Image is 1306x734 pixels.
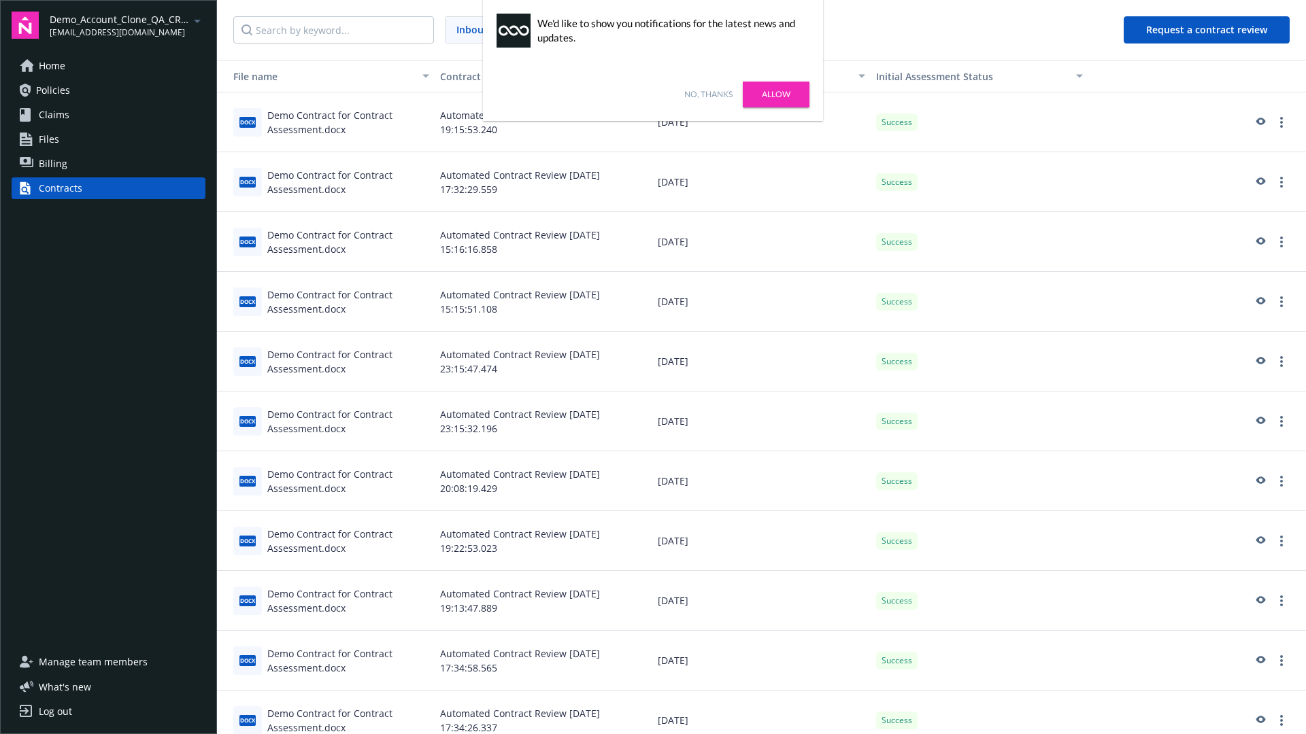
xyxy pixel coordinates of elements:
div: Automated Contract Review [DATE] 19:13:47.889 [435,571,652,631]
span: Initial Assessment Status [876,70,993,83]
span: docx [239,117,256,127]
a: more [1273,234,1290,250]
div: Demo Contract for Contract Assessment.docx [267,527,429,555]
a: preview [1252,533,1268,549]
span: docx [239,237,256,247]
a: more [1273,593,1290,609]
span: docx [239,655,256,665]
span: docx [239,715,256,725]
a: preview [1252,712,1268,729]
span: Inbound [456,22,496,37]
div: Log out [39,701,72,722]
span: Home [39,55,65,77]
a: more [1273,114,1290,130]
div: Toggle SortBy [876,69,1068,84]
a: Files [12,128,205,150]
a: preview [1252,114,1268,130]
span: Success [882,415,912,427]
span: Success [882,296,912,308]
button: Contract title [435,60,652,92]
span: docx [239,177,256,187]
div: Demo Contract for Contract Assessment.docx [267,587,429,615]
a: preview [1252,294,1268,310]
div: Demo Contract for Contract Assessment.docx [267,407,429,436]
a: more [1273,712,1290,729]
button: Demo_Account_Clone_QA_CR_Tests_Demo[EMAIL_ADDRESS][DOMAIN_NAME]arrowDropDown [50,12,205,39]
span: Success [882,595,912,607]
a: more [1273,473,1290,489]
div: We'd like to show you notifications for the latest news and updates. [537,16,803,45]
div: Automated Contract Review [DATE] 19:15:53.240 [435,92,652,152]
div: Contract title [440,69,632,84]
a: arrowDropDown [189,12,205,29]
span: [EMAIL_ADDRESS][DOMAIN_NAME] [50,27,189,39]
div: Automated Contract Review [DATE] 17:34:58.565 [435,631,652,691]
div: Demo Contract for Contract Assessment.docx [267,108,429,137]
div: [DATE] [652,212,870,272]
span: Inbound [446,17,507,43]
span: Success [882,654,912,667]
button: Request a contract review [1124,16,1290,43]
span: Success [882,116,912,128]
div: Automated Contract Review [DATE] 19:22:53.023 [435,511,652,571]
span: Success [882,475,912,487]
img: navigator-logo.svg [12,12,39,39]
a: more [1273,533,1290,549]
a: Manage team members [12,651,205,673]
button: What's new [12,680,113,694]
span: Success [882,535,912,547]
span: Policies [36,80,70,101]
div: Demo Contract for Contract Assessment.docx [267,287,429,316]
a: preview [1252,473,1268,489]
div: Automated Contract Review [DATE] 15:16:16.858 [435,212,652,272]
div: [DATE] [652,631,870,691]
a: preview [1252,174,1268,190]
div: [DATE] [652,272,870,332]
a: more [1273,652,1290,669]
div: Automated Contract Review [DATE] 23:15:47.474 [435,332,652,391]
a: more [1273,353,1290,370]
span: docx [239,536,256,546]
span: Success [882,236,912,248]
span: docx [239,296,256,307]
a: more [1273,174,1290,190]
div: Demo Contract for Contract Assessment.docx [267,467,429,495]
div: [DATE] [652,92,870,152]
div: Automated Contract Review [DATE] 15:15:51.108 [435,272,652,332]
div: Contracts [39,177,82,199]
span: Success [882,355,912,368]
div: [DATE] [652,451,870,511]
a: preview [1252,652,1268,669]
a: Billing [12,153,205,175]
span: docx [239,356,256,366]
span: Claims [39,104,69,126]
div: Automated Contract Review [DATE] 17:32:29.559 [435,152,652,212]
div: Automated Contract Review [DATE] 23:15:32.196 [435,391,652,451]
span: Files [39,128,59,150]
div: [DATE] [652,152,870,212]
span: What ' s new [39,680,91,694]
a: Home [12,55,205,77]
div: [DATE] [652,511,870,571]
div: File name [222,69,414,84]
span: Success [882,714,912,727]
div: [DATE] [652,332,870,391]
span: Success [882,176,912,188]
div: [DATE] [652,391,870,451]
div: Toggle SortBy [222,69,414,84]
a: Contracts [12,177,205,199]
div: Demo Contract for Contract Assessment.docx [267,347,429,376]
span: Billing [39,153,67,175]
span: docx [239,476,256,486]
input: Search by keyword... [233,16,434,43]
a: more [1273,413,1290,430]
div: Automated Contract Review [DATE] 20:08:19.429 [435,451,652,511]
div: [DATE] [652,571,870,631]
a: preview [1252,593,1268,609]
span: Demo_Account_Clone_QA_CR_Tests_Demo [50,12,189,27]
span: docx [239,416,256,426]
div: Demo Contract for Contract Assessment.docx [267,646,429,675]
a: preview [1252,353,1268,370]
a: Allow [743,82,809,107]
